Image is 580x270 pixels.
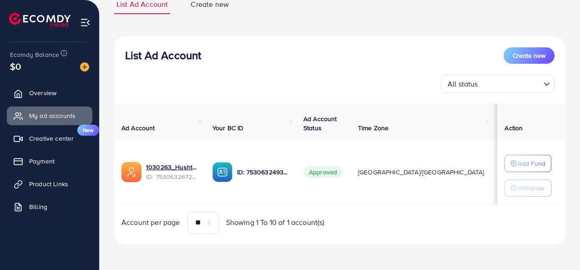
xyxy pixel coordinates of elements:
[29,134,74,143] span: Creative center
[7,175,92,193] a: Product Links
[237,167,289,178] p: ID: 7530632493574455312
[541,229,573,263] iframe: Chat
[358,168,484,177] span: [GEOGRAPHIC_DATA]/[GEOGRAPHIC_DATA]
[518,158,545,169] p: Add Fund
[9,13,71,27] img: logo
[29,111,76,120] span: My ad accounts
[358,123,388,132] span: Time Zone
[77,125,99,136] span: New
[518,183,544,194] p: Withdraw
[121,162,141,182] img: ic-ads-acc.e4c84228.svg
[10,60,21,73] span: $0
[441,75,555,93] div: Search for option
[303,114,337,132] span: Ad Account Status
[7,198,92,216] a: Billing
[481,76,540,91] input: Search for option
[7,107,92,125] a: My ad accounts
[29,88,56,97] span: Overview
[303,166,343,178] span: Approved
[146,163,198,181] div: <span class='underline'>1030263_Hushtime1_1753362053680</span></br>7530632672314671120
[226,217,325,228] span: Showing 1 To 10 of 1 account(s)
[504,123,523,132] span: Action
[504,155,551,172] button: Add Fund
[504,179,551,197] button: Withdraw
[29,179,68,188] span: Product Links
[504,47,555,64] button: Create new
[29,157,55,166] span: Payment
[212,162,232,182] img: ic-ba-acc.ded83a64.svg
[80,17,91,28] img: menu
[80,62,89,71] img: image
[121,123,155,132] span: Ad Account
[7,84,92,102] a: Overview
[513,51,545,60] span: Create new
[446,77,480,91] span: All status
[121,217,180,228] span: Account per page
[146,163,198,172] a: 1030263_Hushtime1_1753362053680
[7,152,92,170] a: Payment
[125,49,201,62] h3: List Ad Account
[10,50,59,59] span: Ecomdy Balance
[212,123,244,132] span: Your BC ID
[29,202,47,211] span: Billing
[7,129,92,148] a: Creative centerNew
[146,172,198,181] span: ID: 7530632672314671120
